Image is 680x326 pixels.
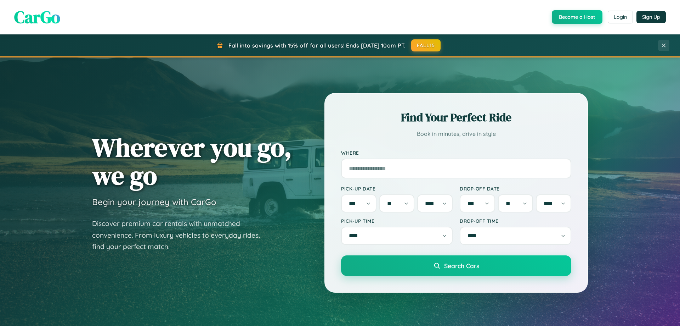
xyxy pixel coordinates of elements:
h1: Wherever you go, we go [92,133,292,189]
label: Where [341,150,571,156]
p: Book in minutes, drive in style [341,129,571,139]
label: Drop-off Date [460,186,571,192]
button: Become a Host [552,10,602,24]
label: Pick-up Date [341,186,453,192]
h3: Begin your journey with CarGo [92,197,216,207]
span: CarGo [14,5,60,29]
label: Drop-off Time [460,218,571,224]
label: Pick-up Time [341,218,453,224]
h2: Find Your Perfect Ride [341,110,571,125]
p: Discover premium car rentals with unmatched convenience. From luxury vehicles to everyday rides, ... [92,218,269,253]
button: FALL15 [411,39,441,51]
button: Login [608,11,633,23]
span: Fall into savings with 15% off for all users! Ends [DATE] 10am PT. [228,42,406,49]
button: Sign Up [636,11,666,23]
button: Search Cars [341,255,571,276]
span: Search Cars [444,262,479,270]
